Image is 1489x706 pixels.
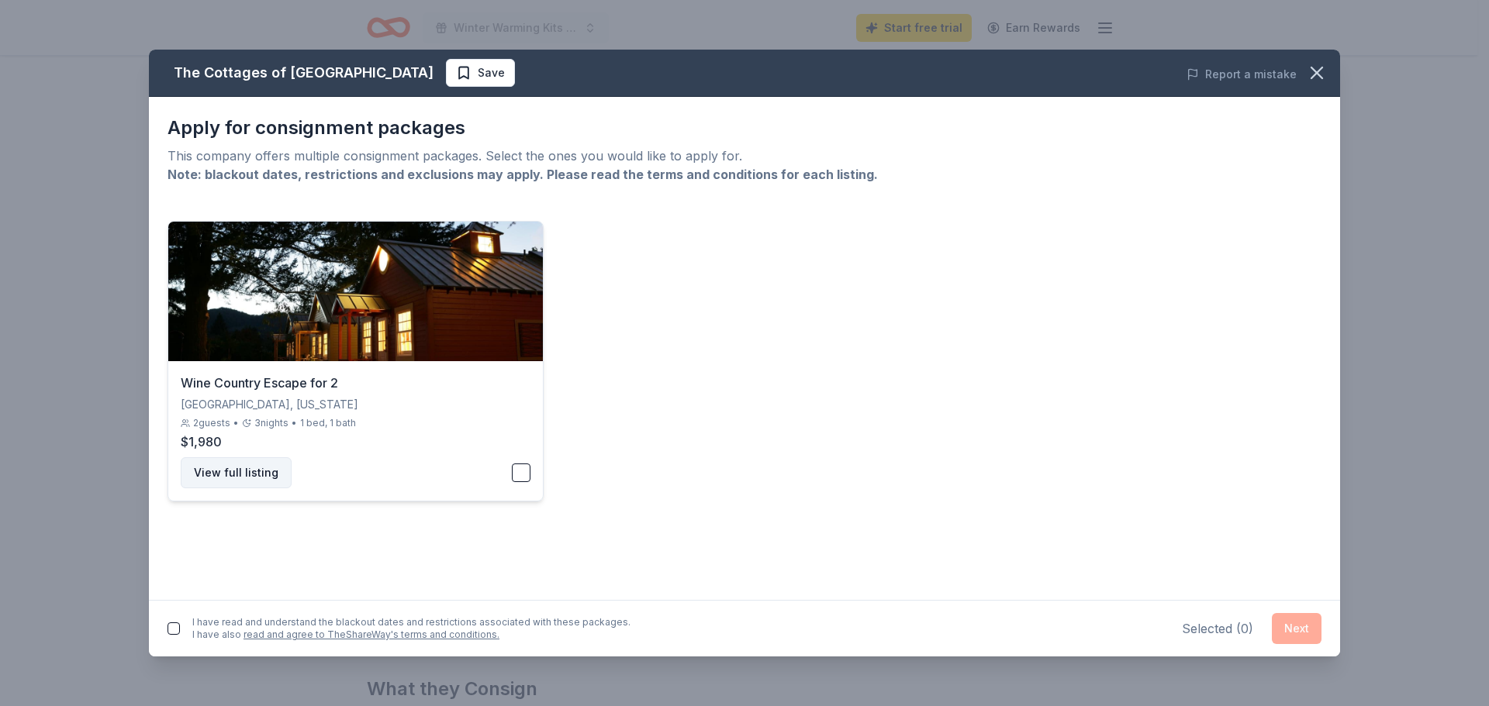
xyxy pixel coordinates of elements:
div: • [292,417,297,429]
button: Report a mistake [1187,65,1297,84]
div: The Cottages of [GEOGRAPHIC_DATA] [174,60,434,85]
div: Apply for consignment packages [168,115,1321,140]
div: $1,980 [181,432,530,451]
span: Save [478,64,505,82]
span: 3 nights [254,417,288,429]
div: [GEOGRAPHIC_DATA], [US_STATE] [181,395,530,414]
a: read and agree to TheShareWay's terms and conditions. [244,629,499,640]
div: I have read and understand the blackout dates and restrictions associated with these packages. I ... [192,616,630,641]
div: Note: blackout dates, restrictions and exclusions may apply. Please read the terms and conditions... [168,165,1321,184]
button: Save [446,59,515,87]
div: • [233,417,239,429]
img: Wine Country Escape for 2 [168,222,543,361]
div: Wine Country Escape for 2 [181,374,530,392]
span: 2 guests [193,417,230,429]
div: This company offers multiple consignment packages. Select the ones you would like to apply for. [168,146,1321,165]
div: 1 bed, 1 bath [300,417,356,429]
div: Selected ( 0 ) [1182,619,1253,638]
button: View full listing [181,457,292,488]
